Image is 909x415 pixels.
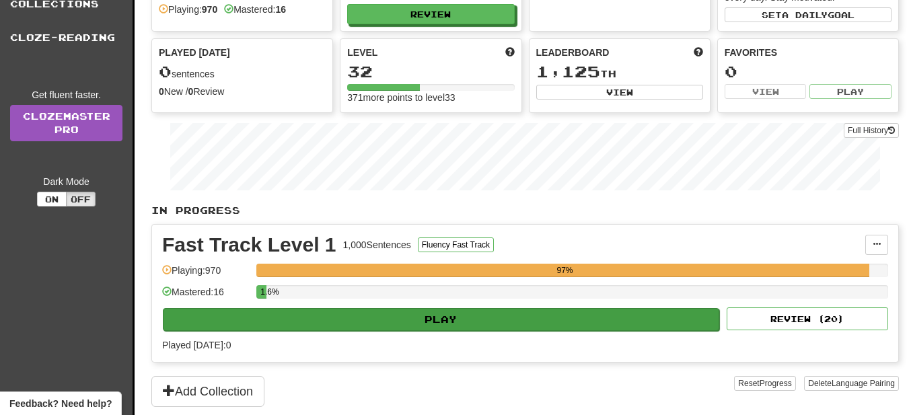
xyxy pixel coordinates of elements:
[159,3,217,16] div: Playing:
[202,4,217,15] strong: 970
[536,46,610,59] span: Leaderboard
[725,84,807,99] button: View
[536,63,703,81] div: th
[347,63,514,80] div: 32
[162,235,336,255] div: Fast Track Level 1
[151,204,899,217] p: In Progress
[159,62,172,81] span: 0
[725,46,892,59] div: Favorites
[159,46,230,59] span: Played [DATE]
[804,376,899,391] button: DeleteLanguage Pairing
[9,397,112,410] span: Open feedback widget
[66,192,96,206] button: Off
[151,376,264,407] button: Add Collection
[418,237,494,252] button: Fluency Fast Track
[536,62,600,81] span: 1,125
[347,91,514,104] div: 371 more points to level 33
[760,379,792,388] span: Progress
[10,105,122,141] a: ClozemasterPro
[37,192,67,206] button: On
[505,46,515,59] span: Score more points to level up
[224,3,286,16] div: Mastered:
[10,88,122,102] div: Get fluent faster.
[347,4,514,24] button: Review
[347,46,377,59] span: Level
[536,85,703,100] button: View
[343,238,411,252] div: 1,000 Sentences
[260,264,869,277] div: 97%
[188,86,194,97] strong: 0
[725,63,892,80] div: 0
[809,84,892,99] button: Play
[725,7,892,22] button: Seta dailygoal
[162,285,250,307] div: Mastered: 16
[159,86,164,97] strong: 0
[844,123,899,138] button: Full History
[275,4,286,15] strong: 16
[727,307,888,330] button: Review (20)
[734,376,795,391] button: ResetProgress
[694,46,703,59] span: This week in points, UTC
[260,285,266,299] div: 1.6%
[159,63,326,81] div: sentences
[159,85,326,98] div: New / Review
[782,10,828,20] span: a daily
[832,379,895,388] span: Language Pairing
[162,264,250,286] div: Playing: 970
[162,340,231,350] span: Played [DATE]: 0
[163,308,719,331] button: Play
[10,175,122,188] div: Dark Mode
